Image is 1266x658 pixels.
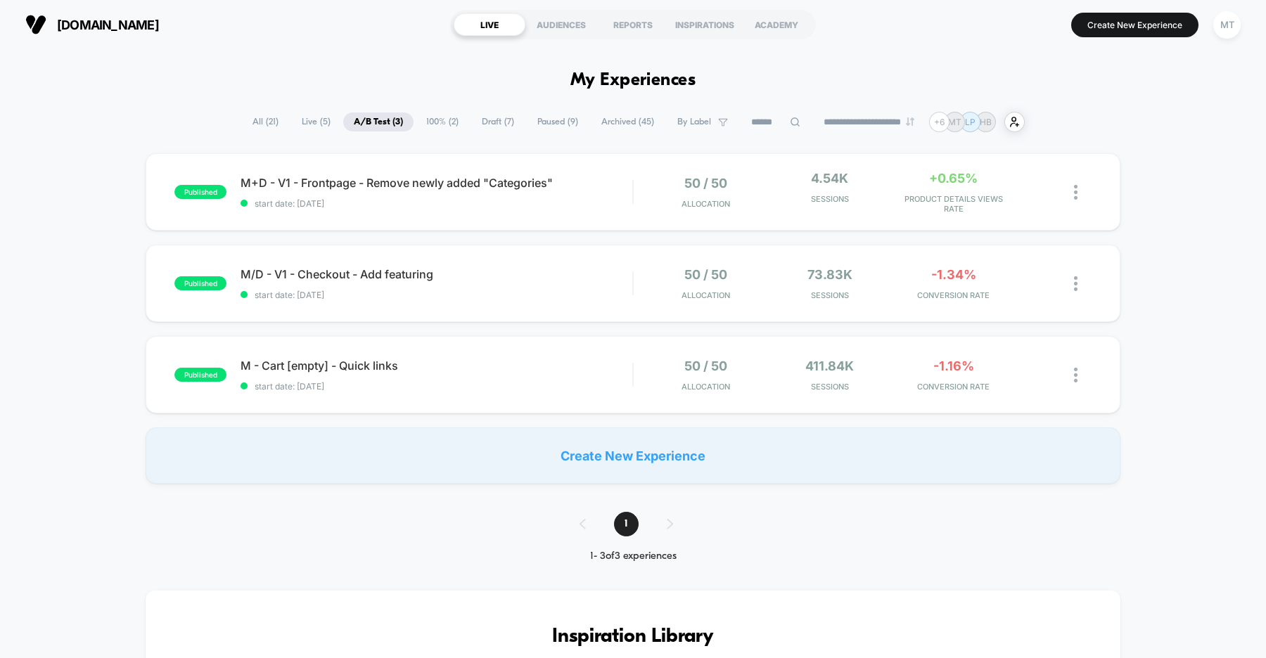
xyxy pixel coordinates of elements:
span: published [174,276,226,290]
span: published [174,368,226,382]
div: LIVE [454,13,525,36]
h1: My Experiences [570,70,696,91]
span: Draft ( 7 ) [471,112,525,131]
span: Archived ( 45 ) [591,112,665,131]
div: REPORTS [597,13,669,36]
span: 50 / 50 [684,359,727,373]
span: -1.34% [931,267,976,282]
span: Allocation [682,290,730,300]
span: 50 / 50 [684,176,727,191]
span: Sessions [772,194,888,204]
span: Allocation [682,382,730,392]
img: close [1074,185,1078,200]
img: Visually logo [25,14,46,35]
div: AUDIENCES [525,13,597,36]
div: + 6 [929,112,949,132]
span: M/D - V1 - Checkout - Add featuring [241,267,632,281]
span: M+D - V1 - Frontpage - Remove newly added "Categories" [241,176,632,190]
span: start date: [DATE] [241,198,632,209]
div: 1 - 3 of 3 experiences [565,550,701,562]
div: ACADEMY [741,13,812,36]
button: Create New Experience [1071,13,1198,37]
span: CONVERSION RATE [895,290,1012,300]
span: -1.16% [933,359,974,373]
span: All ( 21 ) [242,112,289,131]
div: MT [1213,11,1241,39]
img: close [1074,368,1078,382]
img: close [1074,276,1078,291]
span: 73.83k [807,267,852,282]
span: Sessions [772,290,888,300]
p: MT [948,117,961,127]
span: published [174,185,226,199]
span: By Label [677,117,711,127]
h3: Inspiration Library [188,626,1078,648]
button: [DOMAIN_NAME] [21,13,163,36]
span: PRODUCT DETAILS VIEWS RATE [895,194,1012,214]
img: end [906,117,914,126]
button: MT [1209,11,1245,39]
span: +0.65% [929,171,978,186]
span: Sessions [772,382,888,392]
span: start date: [DATE] [241,290,632,300]
span: start date: [DATE] [241,381,632,392]
span: Paused ( 9 ) [527,112,589,131]
span: CONVERSION RATE [895,382,1012,392]
p: LP [965,117,976,127]
p: HB [980,117,992,127]
span: M - Cart [empty] - Quick links [241,359,632,373]
span: 4.54k [811,171,848,186]
span: 1 [614,512,639,536]
div: INSPIRATIONS [669,13,741,36]
span: 100% ( 2 ) [416,112,469,131]
span: 411.84k [805,359,854,373]
span: Live ( 5 ) [291,112,341,131]
span: 50 / 50 [684,267,727,282]
div: Create New Experience [146,427,1120,484]
span: Allocation [682,199,730,209]
span: [DOMAIN_NAME] [57,18,159,32]
span: A/B Test ( 3 ) [343,112,414,131]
